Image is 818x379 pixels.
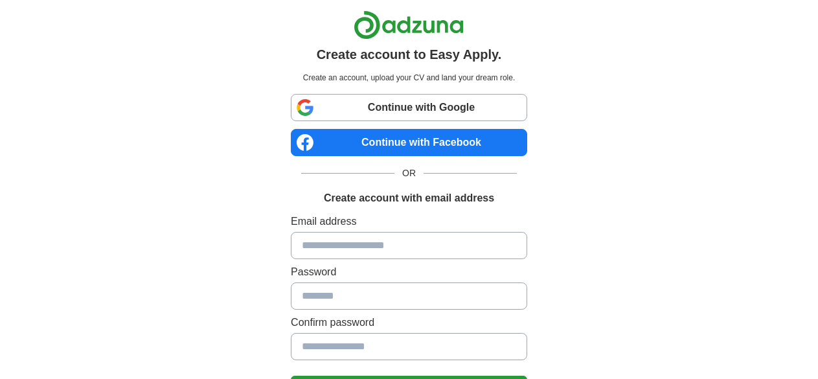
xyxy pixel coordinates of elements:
[291,264,527,280] label: Password
[291,94,527,121] a: Continue with Google
[291,214,527,229] label: Email address
[293,72,525,84] p: Create an account, upload your CV and land your dream role.
[394,167,424,180] span: OR
[291,315,527,330] label: Confirm password
[324,190,494,206] h1: Create account with email address
[291,129,527,156] a: Continue with Facebook
[317,45,502,64] h1: Create account to Easy Apply.
[354,10,464,40] img: Adzuna logo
